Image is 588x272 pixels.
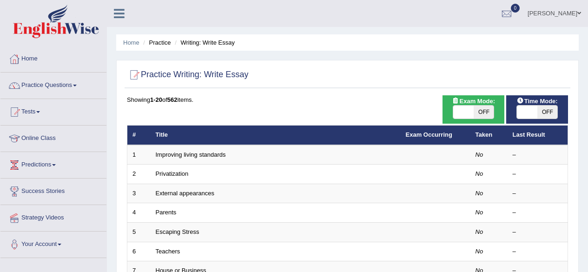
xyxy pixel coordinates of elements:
[474,106,494,119] span: OFF
[0,152,106,175] a: Predictions
[476,151,483,158] em: No
[141,38,171,47] li: Practice
[470,126,508,145] th: Taken
[0,73,106,96] a: Practice Questions
[513,189,563,198] div: –
[156,209,177,216] a: Parents
[127,223,151,242] td: 5
[513,170,563,179] div: –
[151,126,401,145] th: Title
[513,96,562,106] span: Time Mode:
[156,248,180,255] a: Teachers
[127,184,151,203] td: 3
[127,95,568,104] div: Showing of items.
[476,190,483,197] em: No
[127,165,151,184] td: 2
[156,151,226,158] a: Improving living standards
[0,126,106,149] a: Online Class
[127,145,151,165] td: 1
[0,99,106,122] a: Tests
[123,39,139,46] a: Home
[513,247,563,256] div: –
[513,208,563,217] div: –
[443,95,504,124] div: Show exams occurring in exams
[476,228,483,235] em: No
[0,205,106,228] a: Strategy Videos
[476,170,483,177] em: No
[0,232,106,255] a: Your Account
[127,126,151,145] th: #
[0,46,106,69] a: Home
[513,151,563,159] div: –
[508,126,568,145] th: Last Result
[127,242,151,261] td: 6
[406,131,452,138] a: Exam Occurring
[476,248,483,255] em: No
[156,170,189,177] a: Privatization
[0,179,106,202] a: Success Stories
[172,38,235,47] li: Writing: Write Essay
[449,96,499,106] span: Exam Mode:
[476,209,483,216] em: No
[511,4,520,13] span: 0
[150,96,162,103] b: 1-20
[167,96,178,103] b: 562
[537,106,558,119] span: OFF
[156,190,214,197] a: External appearances
[513,228,563,237] div: –
[156,228,199,235] a: Escaping Stress
[127,203,151,223] td: 4
[127,68,248,82] h2: Practice Writing: Write Essay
